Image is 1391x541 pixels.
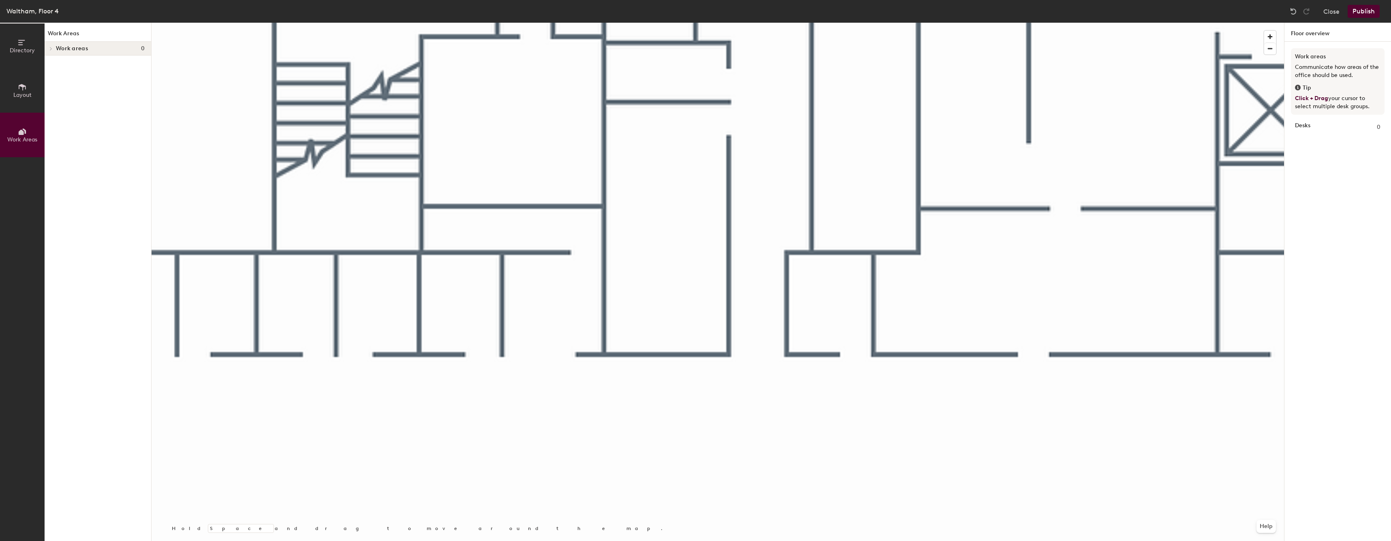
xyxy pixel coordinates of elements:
strong: Desks [1295,123,1310,132]
span: 0 [1377,123,1380,132]
span: Directory [10,47,35,54]
span: Work areas [56,45,88,52]
h1: Floor overview [1284,23,1391,42]
div: Tip [1295,83,1380,92]
span: Work Areas [7,136,37,143]
p: your cursor to select multiple desk groups. [1295,94,1380,111]
h1: Work Areas [45,29,151,42]
button: Close [1323,5,1340,18]
button: Publish [1348,5,1380,18]
span: 0 [141,45,145,52]
span: Layout [13,92,32,98]
h3: Work areas [1295,52,1380,61]
p: Communicate how areas of the office should be used. [1295,63,1380,79]
img: Redo [1302,7,1310,15]
span: Click + Drag [1295,95,1328,102]
button: Help [1256,520,1276,533]
div: Waltham, Floor 4 [6,6,59,16]
img: Undo [1289,7,1297,15]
